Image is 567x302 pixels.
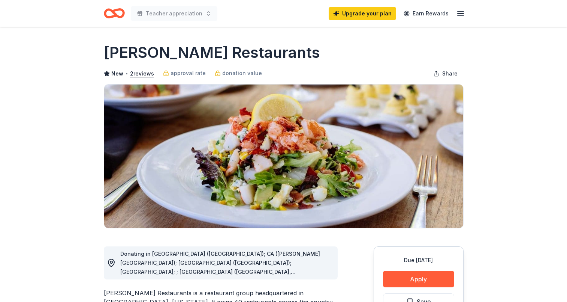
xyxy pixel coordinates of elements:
a: approval rate [163,69,206,78]
a: Home [104,5,125,22]
a: donation value [215,69,262,78]
h1: [PERSON_NAME] Restaurants [104,42,320,63]
span: Teacher appreciation [146,9,202,18]
button: 2reviews [130,69,154,78]
span: • [125,71,128,77]
span: Share [442,69,458,78]
a: Earn Rewards [399,7,453,20]
button: Teacher appreciation [131,6,217,21]
span: donation value [222,69,262,78]
a: Upgrade your plan [329,7,396,20]
span: approval rate [171,69,206,78]
div: Due [DATE] [383,256,454,265]
button: Share [427,66,464,81]
span: New [111,69,123,78]
img: Image for Cameron Mitchell Restaurants [104,85,463,228]
button: Apply [383,271,454,287]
